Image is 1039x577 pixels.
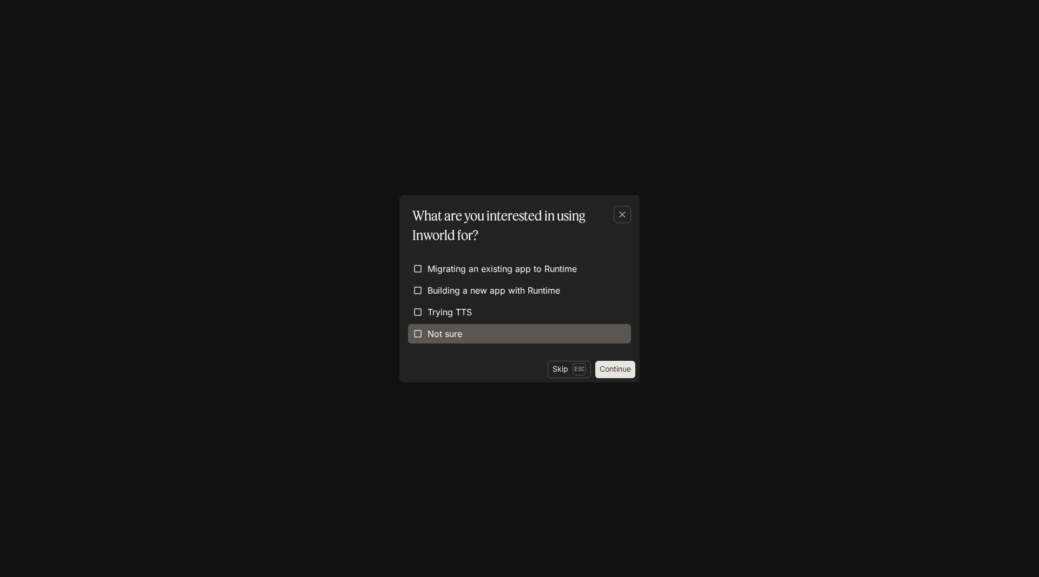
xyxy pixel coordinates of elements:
span: Building a new app with Runtime [428,284,560,297]
button: Continue [595,361,635,378]
span: Not sure [428,327,462,340]
button: SkipEsc [548,361,591,378]
p: What are you interested in using Inworld for? [412,206,622,245]
span: Migrating an existing app to Runtime [428,262,577,275]
p: Esc [573,363,586,375]
span: Trying TTS [428,306,472,319]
